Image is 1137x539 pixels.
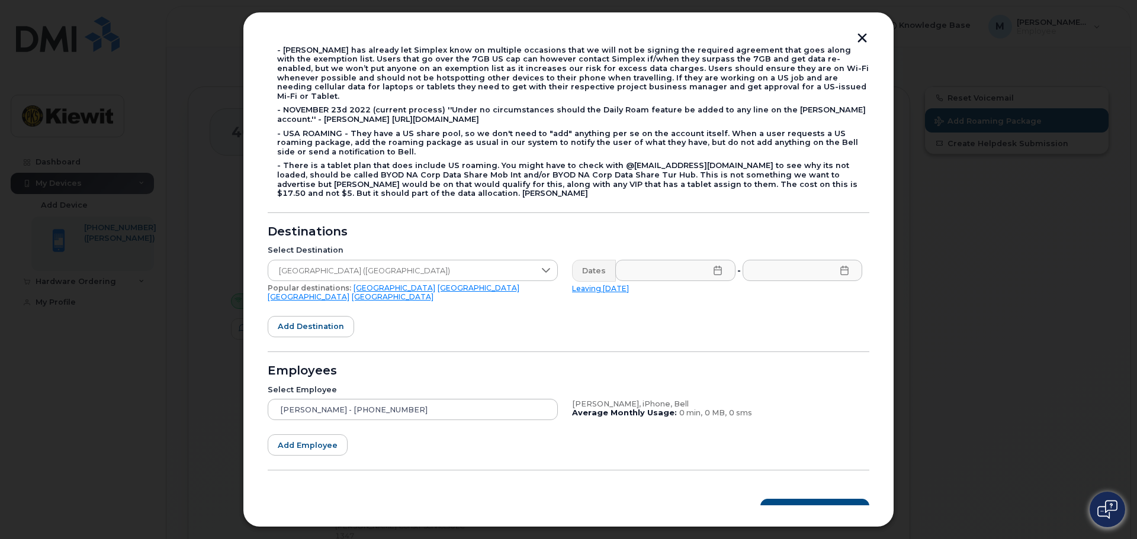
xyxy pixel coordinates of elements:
span: 0 MB, [705,408,727,417]
img: Open chat [1097,500,1117,519]
div: - NOVEMBER 23d 2022 (current process) ''Under no circumstances should the Daily Roam feature be a... [277,105,869,124]
a: Leaving [DATE] [572,284,629,293]
div: Select Destination [268,246,558,255]
button: Roaming Packages [760,499,869,520]
span: Add employee [278,440,338,451]
a: [GEOGRAPHIC_DATA] [352,292,433,301]
span: Popular destinations: [268,283,351,292]
div: Destinations [268,227,869,237]
a: [GEOGRAPHIC_DATA] [354,283,435,292]
a: [GEOGRAPHIC_DATA] [268,292,349,301]
input: Please fill out this field [743,260,863,281]
div: - [PERSON_NAME] has already let Simplex know on multiple occasions that we will not be signing th... [277,46,869,101]
span: 0 sms [729,408,752,417]
div: - USA ROAMING - They have a US share pool, so we don't need to "add" anything per se on the accou... [277,129,869,157]
b: Average Monthly Usage: [572,408,677,417]
span: 0 min, [679,408,702,417]
input: Please fill out this field [615,260,735,281]
button: Add employee [268,434,348,456]
span: United States of America (USA) [268,260,535,282]
a: [GEOGRAPHIC_DATA] [438,283,519,292]
span: Add destination [278,321,344,332]
div: - [735,260,743,281]
input: Search device [268,399,558,420]
button: Add destination [268,316,354,337]
div: - There is a tablet plan that does include US roaming. You might have to check with @[EMAIL_ADDRE... [277,161,869,198]
div: Select Employee [268,385,558,395]
div: Employees [268,366,869,376]
div: [PERSON_NAME], iPhone, Bell [572,399,862,409]
span: Roaming Packages [779,504,859,515]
